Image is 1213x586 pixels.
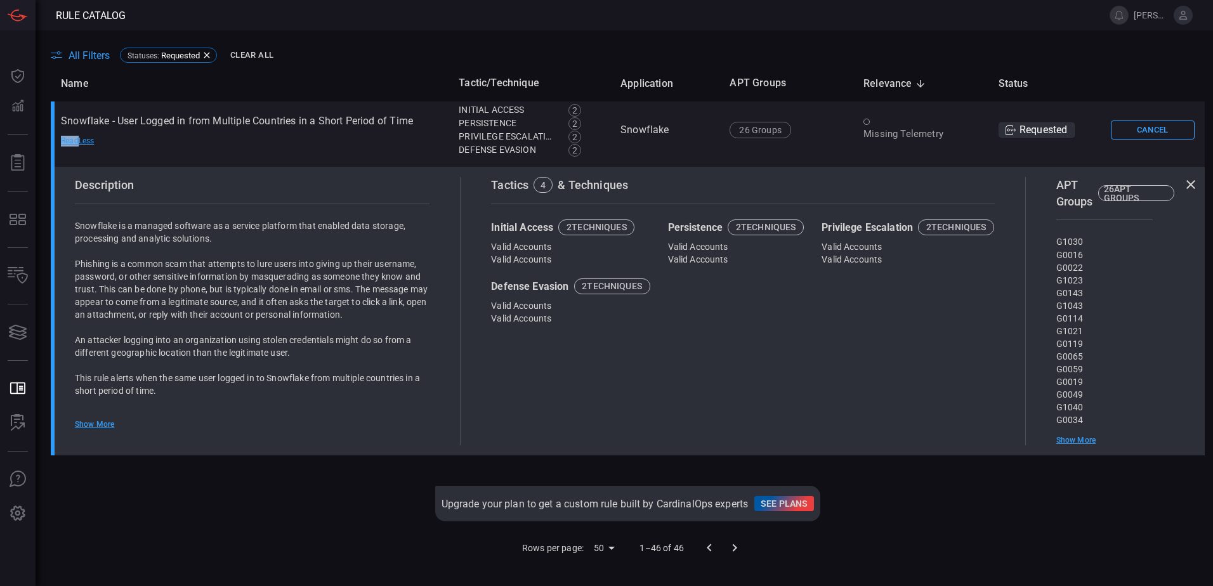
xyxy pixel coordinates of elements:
div: Requested [999,122,1075,138]
button: Clear All [227,46,277,65]
div: G0022 [1056,261,1153,274]
div: 2 [568,144,581,157]
div: 2 [568,104,581,117]
div: Initial Access [459,103,554,117]
div: G0119 [1056,337,1153,350]
button: All Filters [51,49,110,62]
span: Requested [161,51,200,60]
div: 2 [568,117,581,130]
button: Reports [3,148,33,178]
button: Dashboard [3,61,33,91]
p: Phishing is a common scam that attempts to lure users into giving up their username, password, or... [75,257,429,321]
th: APT Groups [719,65,853,101]
div: Missing Telemetry [863,127,978,141]
button: Ask Us A Question [3,464,33,495]
div: Valid Accounts [668,253,810,266]
button: MITRE - Detection Posture [3,204,33,235]
div: G1043 [1056,299,1153,312]
div: 26 Groups [730,122,791,138]
div: Valid Accounts [491,253,655,266]
button: Detections [3,91,33,122]
div: G0065 [1056,350,1153,363]
div: 2 techniques [582,282,642,290]
p: Rows per page: [522,542,584,554]
div: G0092 [1056,426,1153,439]
div: Valid Accounts [491,299,655,312]
a: See plans [754,496,814,511]
div: 2 techniques [567,223,627,231]
button: Cancel [1111,120,1195,140]
div: Privilege Escalation [822,219,999,235]
div: Valid Accounts [822,253,999,266]
div: Defense Evasion [491,278,655,294]
td: Snowflake [610,93,719,167]
div: Privilege Escalation [459,130,554,143]
div: 2 [568,131,581,143]
div: Persistence [459,117,554,130]
div: Valid Accounts [822,240,999,253]
div: Valid Accounts [491,240,655,253]
div: G0016 [1056,249,1153,261]
span: [PERSON_NAME].[PERSON_NAME] [1134,10,1169,20]
span: All Filters [69,49,110,62]
button: Rule Catalog [3,374,33,404]
div: G1030 [1056,235,1153,248]
th: Tactic/Technique [449,65,610,101]
div: Valid Accounts [668,240,810,253]
div: Defense Evasion [459,143,554,157]
button: ALERT ANALYSIS [3,408,33,438]
p: Snowflake is a managed software as a service platform that enabled data storage, processing and a... [75,219,429,245]
div: APT Groups [1056,177,1153,209]
span: Status [999,76,1045,91]
div: Show More [1056,435,1153,445]
div: Tactics & Techniques [491,177,994,193]
div: G0114 [1056,312,1153,325]
p: An attacker logging into an organization using stolen credentials might do so from a different ge... [75,334,429,359]
span: Relevance [863,76,929,91]
span: Upgrade your plan to get a custom rule built by CardinalOps experts [442,497,749,511]
div: Initial Access [491,219,655,235]
div: Read Less [61,136,150,146]
button: Preferences [3,498,33,529]
div: G0034 [1056,413,1153,426]
button: Inventory [3,261,33,291]
div: 50 [589,539,619,557]
p: These types of attacks became more common as more organizations transitioned to working remotely.... [75,410,429,460]
div: 2 techniques [926,223,987,231]
p: This rule alerts when the same user logged in to Snowflake from multiple countries in a short per... [75,372,429,397]
div: G0143 [1056,287,1153,299]
div: G1040 [1056,401,1153,413]
div: Statuses:Requested [120,48,217,63]
div: 2 techniques [736,223,796,231]
span: Application [620,76,690,91]
div: 26 APT GROUPS [1104,185,1169,202]
div: G1021 [1056,325,1153,337]
span: Rule Catalog [56,10,126,22]
div: G0049 [1056,388,1153,401]
div: Description [75,177,429,193]
div: G1023 [1056,274,1153,287]
div: G0059 [1056,363,1153,375]
button: Cards [3,317,33,348]
div: Show More [75,419,429,429]
div: Valid Accounts [491,312,655,325]
div: G0019 [1056,375,1153,388]
p: 1–46 of 46 [639,542,684,554]
td: Snowflake - User Logged in from Multiple Countries in a Short Period of Time [51,93,449,167]
span: Statuses : [128,51,159,60]
div: Persistence [668,219,810,235]
div: 4 [541,181,546,190]
span: Name [61,76,105,91]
